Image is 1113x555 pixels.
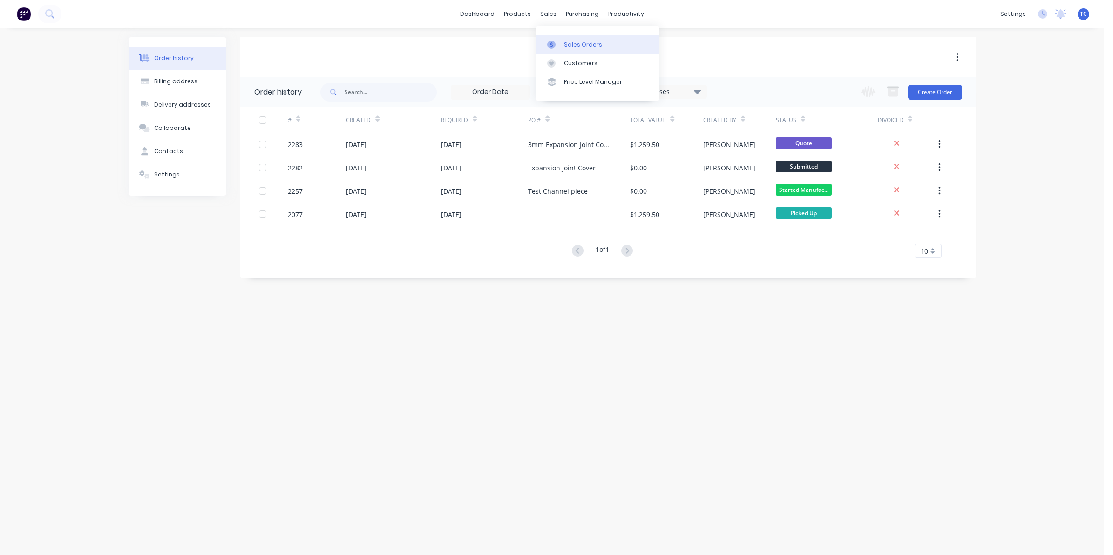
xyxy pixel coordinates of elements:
[288,163,303,173] div: 2282
[596,244,609,258] div: 1 of 1
[451,85,529,99] input: Order Date
[154,124,191,132] div: Collaborate
[630,186,647,196] div: $0.00
[288,116,292,124] div: #
[154,147,183,156] div: Contacts
[346,210,366,219] div: [DATE]
[154,54,194,62] div: Order history
[288,186,303,196] div: 2257
[346,186,366,196] div: [DATE]
[528,140,611,149] div: 3mm Expansion Joint Covers
[154,170,180,179] div: Settings
[561,7,604,21] div: purchasing
[441,116,468,124] div: Required
[346,163,366,173] div: [DATE]
[536,54,659,73] a: Customers
[345,83,437,102] input: Search...
[703,107,776,133] div: Created By
[346,140,366,149] div: [DATE]
[776,184,832,196] span: Started Manufac...
[455,7,499,21] a: dashboard
[528,116,541,124] div: PO #
[776,161,832,172] span: Submitted
[703,210,755,219] div: [PERSON_NAME]
[129,163,226,186] button: Settings
[17,7,31,21] img: Factory
[346,116,371,124] div: Created
[528,163,596,173] div: Expansion Joint Cover
[703,163,755,173] div: [PERSON_NAME]
[630,140,659,149] div: $1,259.50
[1080,10,1087,18] span: TC
[703,140,755,149] div: [PERSON_NAME]
[776,137,832,149] span: Quote
[908,85,962,100] button: Create Order
[564,41,602,49] div: Sales Orders
[129,47,226,70] button: Order history
[288,140,303,149] div: 2283
[536,7,561,21] div: sales
[703,116,736,124] div: Created By
[499,7,536,21] div: products
[630,210,659,219] div: $1,259.50
[288,210,303,219] div: 2077
[776,107,878,133] div: Status
[564,78,622,86] div: Price Level Manager
[878,107,936,133] div: Invoiced
[776,207,832,219] span: Picked Up
[129,140,226,163] button: Contacts
[254,87,302,98] div: Order history
[996,7,1031,21] div: settings
[441,107,529,133] div: Required
[564,59,597,68] div: Customers
[628,87,706,97] div: 16 Statuses
[129,93,226,116] button: Delivery addresses
[441,163,461,173] div: [DATE]
[288,107,346,133] div: #
[630,116,665,124] div: Total Value
[703,186,755,196] div: [PERSON_NAME]
[346,107,441,133] div: Created
[878,116,903,124] div: Invoiced
[921,246,928,256] span: 10
[129,70,226,93] button: Billing address
[776,116,796,124] div: Status
[536,35,659,54] a: Sales Orders
[604,7,649,21] div: productivity
[630,107,703,133] div: Total Value
[154,77,197,86] div: Billing address
[441,140,461,149] div: [DATE]
[129,116,226,140] button: Collaborate
[441,186,461,196] div: [DATE]
[536,73,659,91] a: Price Level Manager
[630,163,647,173] div: $0.00
[441,210,461,219] div: [DATE]
[528,107,630,133] div: PO #
[154,101,211,109] div: Delivery addresses
[528,186,588,196] div: Test Channel piece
